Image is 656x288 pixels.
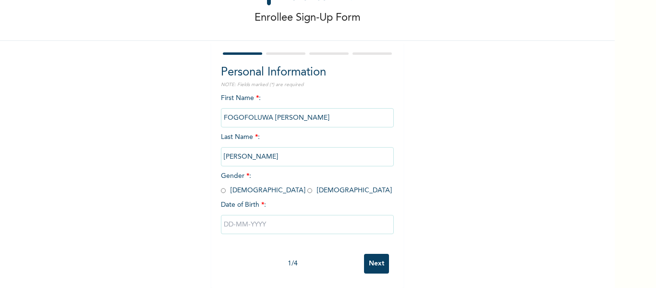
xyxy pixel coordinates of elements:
input: Next [364,254,389,274]
span: Last Name : [221,134,394,160]
span: First Name : [221,95,394,121]
span: Date of Birth : [221,200,266,210]
input: DD-MM-YYYY [221,215,394,234]
span: Gender : [DEMOGRAPHIC_DATA] [DEMOGRAPHIC_DATA] [221,173,392,194]
h2: Personal Information [221,64,394,81]
div: 1 / 4 [221,259,364,269]
input: Enter your first name [221,108,394,127]
input: Enter your last name [221,147,394,166]
p: Enrollee Sign-Up Form [255,10,361,26]
p: NOTE: Fields marked (*) are required [221,81,394,88]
